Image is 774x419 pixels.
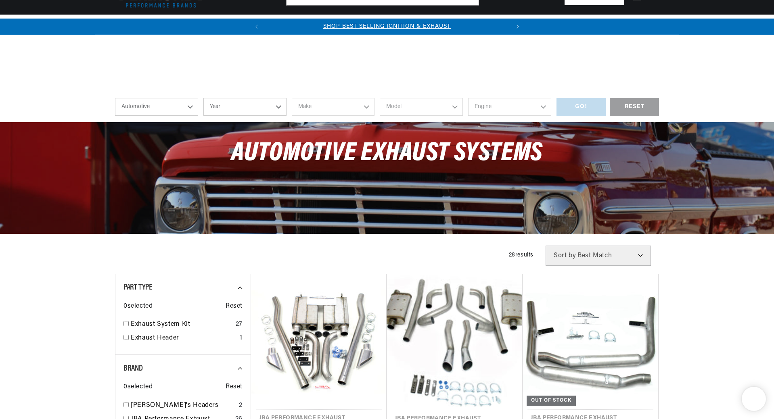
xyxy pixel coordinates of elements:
[323,23,451,29] a: SHOP BEST SELLING IGNITION & EXHAUST
[123,365,143,373] span: Brand
[236,319,243,330] div: 27
[554,252,576,259] span: Sort by
[610,98,659,116] div: RESET
[265,22,510,31] div: 1 of 2
[203,98,287,116] select: Year
[131,400,236,411] a: [PERSON_NAME]'s Headers
[115,15,180,34] summary: Ignition Conversions
[509,252,533,258] span: 28 results
[123,382,153,392] span: 0 selected
[380,98,463,116] select: Model
[610,15,659,34] summary: Product Support
[292,98,375,116] select: Make
[247,15,349,34] summary: Headers, Exhausts & Components
[231,140,543,167] span: Automotive Exhaust Systems
[395,15,454,34] summary: Battery Products
[249,19,265,35] button: Translation missing: en.sections.announcements.previous_announcement
[239,400,243,411] div: 2
[226,301,243,312] span: Reset
[546,246,651,266] select: Sort by
[95,19,679,35] slideshow-component: Translation missing: en.sections.announcements.announcement_bar
[510,19,526,35] button: Translation missing: en.sections.announcements.next_announcement
[240,333,243,344] div: 1
[226,382,243,392] span: Reset
[123,284,152,292] span: Part Type
[131,333,236,344] a: Exhaust Header
[115,98,198,116] select: Ride Type
[123,301,153,312] span: 0 selected
[265,22,510,31] div: Announcement
[468,98,551,116] select: Engine
[454,15,512,34] summary: Spark Plug Wires
[180,15,247,34] summary: Coils & Distributors
[131,319,232,330] a: Exhaust System Kit
[511,15,553,34] summary: Motorcycle
[349,15,395,34] summary: Engine Swaps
